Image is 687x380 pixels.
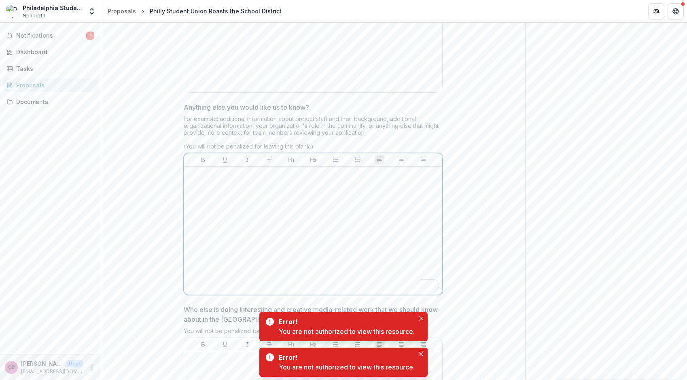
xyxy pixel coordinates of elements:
[3,79,98,92] a: Proposals
[86,3,98,19] button: Open entity switcher
[220,340,230,349] button: Underline
[352,155,362,165] button: Ordered List
[198,155,208,165] button: Bold
[16,98,91,106] div: Documents
[104,5,139,17] a: Proposals
[3,95,98,108] a: Documents
[187,170,439,291] div: To enrich screen reader interactions, please activate Accessibility in Grammarly extension settings
[8,365,15,370] div: Chantelle Bateman
[308,155,318,165] button: Heading 2
[108,7,136,15] div: Proposals
[352,340,362,349] button: Ordered List
[308,340,318,349] button: Heading 2
[648,3,664,19] button: Partners
[416,349,426,359] button: Close
[220,155,230,165] button: Underline
[184,102,309,112] p: Anything else you would like us to know?
[66,360,83,367] p: User
[21,359,63,368] p: [PERSON_NAME]
[397,340,406,349] button: Align Center
[279,327,415,336] div: You are not authorized to view this resource.
[331,155,340,165] button: Bullet List
[3,45,98,59] a: Dashboard
[184,305,438,324] p: Who else is doing interesting and creative media-related work that we should know about in the [G...
[397,155,406,165] button: Align Center
[3,29,98,42] button: Notifications1
[86,363,96,372] button: More
[242,340,252,349] button: Italicize
[23,12,45,19] span: Nonprofit
[184,327,443,338] div: You will not be penalized for leaving this blank.
[16,81,91,89] div: Proposals
[16,64,91,73] div: Tasks
[279,352,411,362] div: Error!
[86,32,94,40] span: 1
[264,340,274,349] button: Strike
[279,317,411,327] div: Error!
[286,155,296,165] button: Heading 1
[242,155,252,165] button: Italicize
[16,48,91,56] div: Dashboard
[23,4,83,12] div: Philadelphia Student Union
[16,32,86,39] span: Notifications
[286,340,296,349] button: Heading 1
[375,155,384,165] button: Align Left
[21,368,83,375] p: [EMAIL_ADDRESS][DOMAIN_NAME]
[668,3,684,19] button: Get Help
[184,115,443,153] div: For example: additional information about project staff and their background, additional organiza...
[198,340,208,349] button: Bold
[150,7,282,15] div: Philly Student Union Roasts the School District
[279,362,415,372] div: You are not authorized to view this resource.
[416,314,426,323] button: Close
[3,62,98,75] a: Tasks
[419,340,428,349] button: Align Right
[419,155,428,165] button: Align Right
[331,340,340,349] button: Bullet List
[6,5,19,18] img: Philadelphia Student Union
[375,340,384,349] button: Align Left
[264,155,274,165] button: Strike
[104,5,285,17] nav: breadcrumb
